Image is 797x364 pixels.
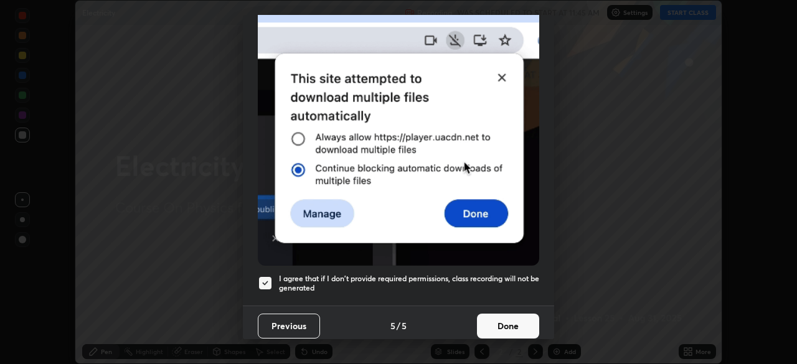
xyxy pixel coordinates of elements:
button: Done [477,314,539,338]
button: Previous [258,314,320,338]
h4: 5 [390,319,395,332]
h5: I agree that if I don't provide required permissions, class recording will not be generated [279,274,539,293]
h4: / [397,319,400,332]
h4: 5 [402,319,407,332]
